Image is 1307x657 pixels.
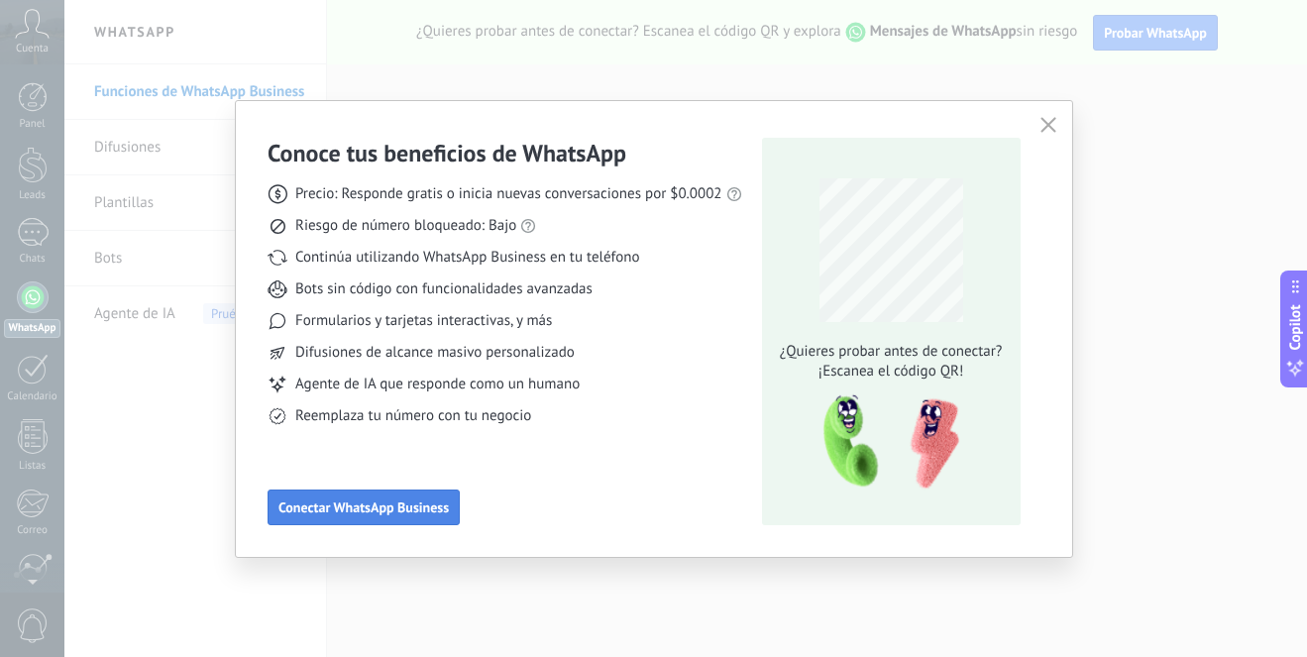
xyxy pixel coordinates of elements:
[295,279,593,299] span: Bots sin código con funcionalidades avanzadas
[774,362,1008,382] span: ¡Escanea el código QR!
[295,248,639,268] span: Continúa utilizando WhatsApp Business en tu teléfono
[295,311,552,331] span: Formularios y tarjetas interactivas, y más
[268,490,460,525] button: Conectar WhatsApp Business
[295,375,580,394] span: Agente de IA que responde como un humano
[278,500,449,514] span: Conectar WhatsApp Business
[295,184,722,204] span: Precio: Responde gratis o inicia nuevas conversaciones por $0.0002
[268,138,626,168] h3: Conoce tus beneficios de WhatsApp
[807,389,963,495] img: qr-pic-1x.png
[1285,304,1305,350] span: Copilot
[295,343,575,363] span: Difusiones de alcance masivo personalizado
[295,406,531,426] span: Reemplaza tu número con tu negocio
[774,342,1008,362] span: ¿Quieres probar antes de conectar?
[295,216,516,236] span: Riesgo de número bloqueado: Bajo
